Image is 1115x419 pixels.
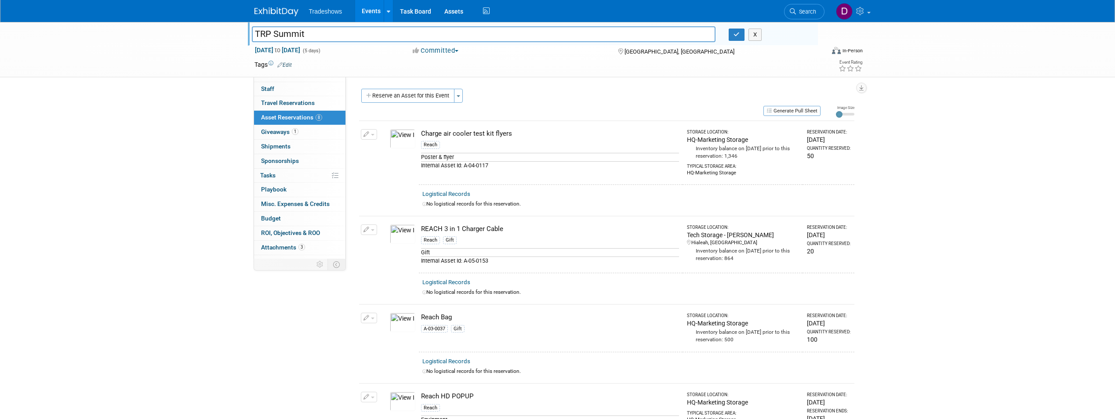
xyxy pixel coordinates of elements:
img: View Images [390,313,415,332]
td: Personalize Event Tab Strip [312,259,328,270]
span: ROI, Objectives & ROO [261,229,320,236]
div: Reservation Date: [807,313,850,319]
span: Booth [261,71,288,78]
div: Reservation Date: [807,129,850,135]
button: X [748,29,762,41]
a: Search [784,4,824,19]
div: Inventory balance on [DATE] prior to this reservation: 864 [687,246,799,262]
span: (5 days) [302,48,320,54]
a: more [254,255,345,269]
span: more [259,258,273,265]
span: Playbook [261,186,287,193]
a: Attachments3 [254,241,345,255]
span: Attachments [261,244,305,251]
div: Reservation Date: [807,224,850,231]
span: to [273,47,282,54]
span: [DATE] [DATE] [254,46,301,54]
a: Edit [277,62,292,68]
a: Budget [254,212,345,226]
div: HQ-Marketing Storage [687,135,799,144]
button: Generate Pull Sheet [763,106,821,116]
a: Giveaways1 [254,125,345,139]
div: [DATE] [807,135,850,144]
div: HQ-Marketing Storage [687,398,799,407]
a: Logistical Records [422,191,470,197]
div: Gift [421,248,679,256]
div: 20 [807,247,850,256]
div: Inventory balance on [DATE] prior to this reservation: 500 [687,328,799,343]
td: Toggle Event Tabs [327,259,345,270]
img: Dan Harris [836,3,853,20]
a: Shipments [254,140,345,154]
div: In-Person [842,47,863,54]
div: Quantity Reserved: [807,241,850,247]
div: Event Format [773,46,863,59]
span: Staff [261,85,274,92]
button: Committed [410,46,462,55]
div: REACH 3 in 1 Charger Cable [421,224,679,234]
a: ROI, Objectives & ROO [254,226,345,240]
div: Event Rating [839,60,862,65]
div: Reservation Ends: [807,408,850,414]
div: Storage Location: [687,129,799,135]
div: Storage Location: [687,392,799,398]
button: Reserve an Asset for this Event [361,89,454,103]
span: Tradeshows [309,8,342,15]
span: Budget [261,215,281,222]
span: Sponsorships [261,157,299,164]
div: Reservation Date: [807,392,850,398]
a: Tasks [254,169,345,183]
div: A-03-0037 [421,325,448,333]
span: 8 [316,114,322,121]
div: Gift [443,236,457,244]
span: Giveaways [261,128,298,135]
div: 100 [807,335,850,344]
a: Playbook [254,183,345,197]
span: 3 [298,244,305,250]
div: Charge air cooler test kit flyers [421,129,679,138]
div: Storage Location: [687,224,799,231]
a: Logistical Records [422,279,470,285]
div: Hialeah, [GEOGRAPHIC_DATA] [687,239,799,246]
div: No logistical records for this reservation. [422,200,851,208]
div: Gift [451,325,465,333]
div: HQ-Marketing Storage [687,170,799,177]
div: Inventory balance on [DATE] prior to this reservation: 1,346 [687,144,799,160]
img: View Images [390,129,415,148]
a: Sponsorships [254,154,345,168]
img: View Images [390,392,415,411]
span: [GEOGRAPHIC_DATA], [GEOGRAPHIC_DATA] [625,48,734,55]
a: Travel Reservations [254,96,345,110]
div: Poster & flyer [421,153,679,161]
a: Staff [254,82,345,96]
a: Asset Reservations8 [254,111,345,125]
div: Reach [421,141,440,149]
img: View Images [390,224,415,244]
div: Image Size [836,105,854,110]
div: Tech Storage - [PERSON_NAME] [687,231,799,239]
a: Logistical Records [422,358,470,365]
div: No logistical records for this reservation. [422,289,851,296]
div: Reach [421,236,440,244]
div: Typical Storage Area: [687,160,799,170]
span: Asset Reservations [261,114,322,121]
span: Shipments [261,143,291,150]
td: Tags [254,60,292,69]
div: Reach HD POPUP [421,392,679,401]
div: [DATE] [807,319,850,328]
span: 1 [292,128,298,135]
div: Quantity Reserved: [807,329,850,335]
img: Format-Inperson.png [832,47,841,54]
div: [DATE] [807,398,850,407]
span: Search [796,8,816,15]
a: Misc. Expenses & Credits [254,197,345,211]
div: HQ-Marketing Storage [687,319,799,328]
span: Travel Reservations [261,99,315,106]
div: Quantity Reserved: [807,145,850,152]
div: Reach [421,404,440,412]
div: 50 [807,152,850,160]
span: Tasks [260,172,276,179]
div: [DATE] [807,231,850,239]
div: Internal Asset Id: A-05-0153 [421,256,679,265]
div: Internal Asset Id: A-04-0117 [421,161,679,170]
